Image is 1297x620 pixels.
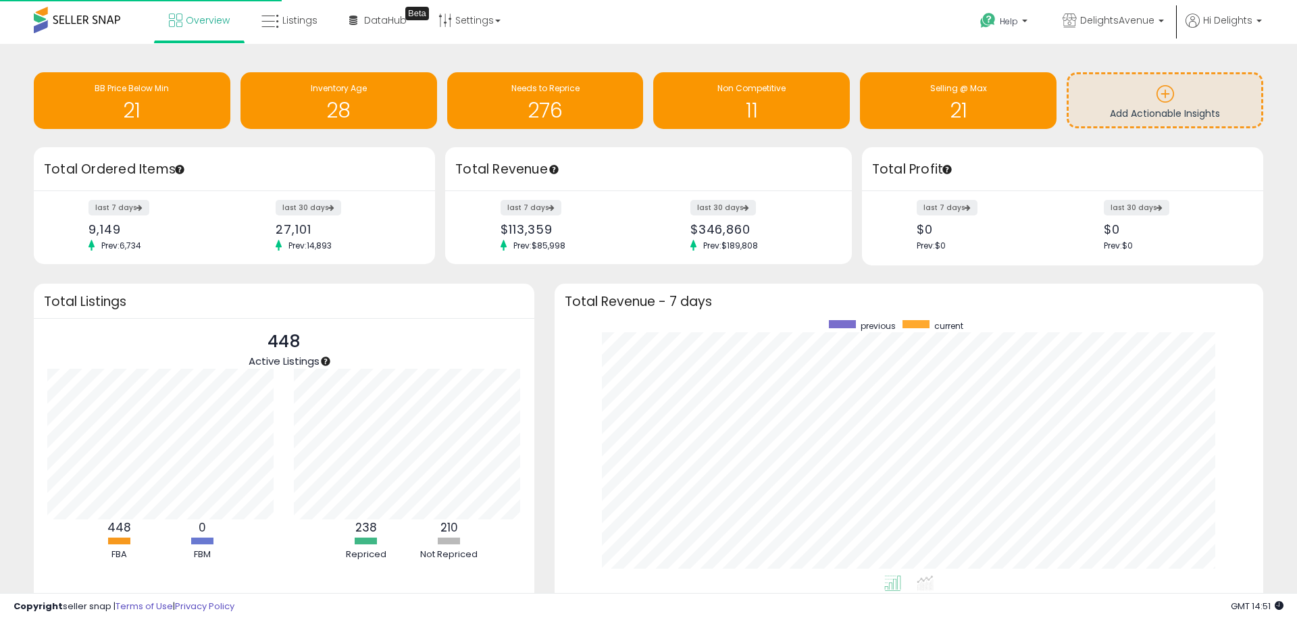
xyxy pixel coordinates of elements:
div: 27,101 [276,222,411,236]
h1: 11 [660,99,843,122]
span: Prev: 14,893 [282,240,338,251]
h1: 28 [247,99,430,122]
div: $0 [917,222,1052,236]
div: Tooltip anchor [405,7,429,20]
span: Listings [282,14,317,27]
div: Tooltip anchor [320,355,332,367]
label: last 30 days [276,200,341,215]
label: last 30 days [1104,200,1169,215]
span: Inventory Age [311,82,367,94]
a: BB Price Below Min 21 [34,72,230,129]
span: Selling @ Max [930,82,987,94]
span: DataHub [364,14,407,27]
h3: Total Listings [44,296,524,307]
span: 2025-10-14 14:51 GMT [1231,600,1283,613]
span: Overview [186,14,230,27]
div: seller snap | | [14,600,234,613]
b: 210 [440,519,458,536]
div: Tooltip anchor [548,163,560,176]
span: Active Listings [249,354,320,368]
span: current [934,320,963,332]
label: last 30 days [690,200,756,215]
h1: 21 [867,99,1050,122]
a: Help [969,2,1041,44]
span: Non Competitive [717,82,786,94]
h3: Total Revenue - 7 days [565,296,1253,307]
div: $346,860 [690,222,828,236]
a: Terms of Use [116,600,173,613]
span: BB Price Below Min [95,82,169,94]
i: Get Help [980,12,996,29]
a: Add Actionable Insights [1069,74,1261,126]
div: $113,359 [501,222,638,236]
b: 238 [355,519,377,536]
span: Prev: $0 [1104,240,1133,251]
div: $0 [1104,222,1240,236]
label: last 7 days [917,200,977,215]
h3: Total Profit [872,160,1253,179]
span: Add Actionable Insights [1110,107,1220,120]
a: Selling @ Max 21 [860,72,1057,129]
div: 9,149 [88,222,224,236]
span: Prev: $0 [917,240,946,251]
label: last 7 days [501,200,561,215]
div: FBA [78,548,159,561]
span: Prev: $189,808 [696,240,765,251]
b: 0 [199,519,206,536]
h1: 21 [41,99,224,122]
span: Needs to Reprice [511,82,580,94]
p: 448 [249,329,320,355]
span: Prev: $85,998 [507,240,572,251]
label: last 7 days [88,200,149,215]
a: Inventory Age 28 [240,72,437,129]
h3: Total Ordered Items [44,160,425,179]
span: Help [1000,16,1018,27]
div: Tooltip anchor [941,163,953,176]
div: Repriced [326,548,407,561]
div: Not Repriced [409,548,490,561]
span: previous [861,320,896,332]
span: Prev: 6,734 [95,240,148,251]
span: Hi Delights [1203,14,1252,27]
h1: 276 [454,99,637,122]
div: Tooltip anchor [174,163,186,176]
h3: Total Revenue [455,160,842,179]
b: 448 [107,519,131,536]
a: Non Competitive 11 [653,72,850,129]
strong: Copyright [14,600,63,613]
a: Hi Delights [1186,14,1262,44]
a: Privacy Policy [175,600,234,613]
a: Needs to Reprice 276 [447,72,644,129]
div: FBM [161,548,243,561]
span: DelightsAvenue [1080,14,1154,27]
